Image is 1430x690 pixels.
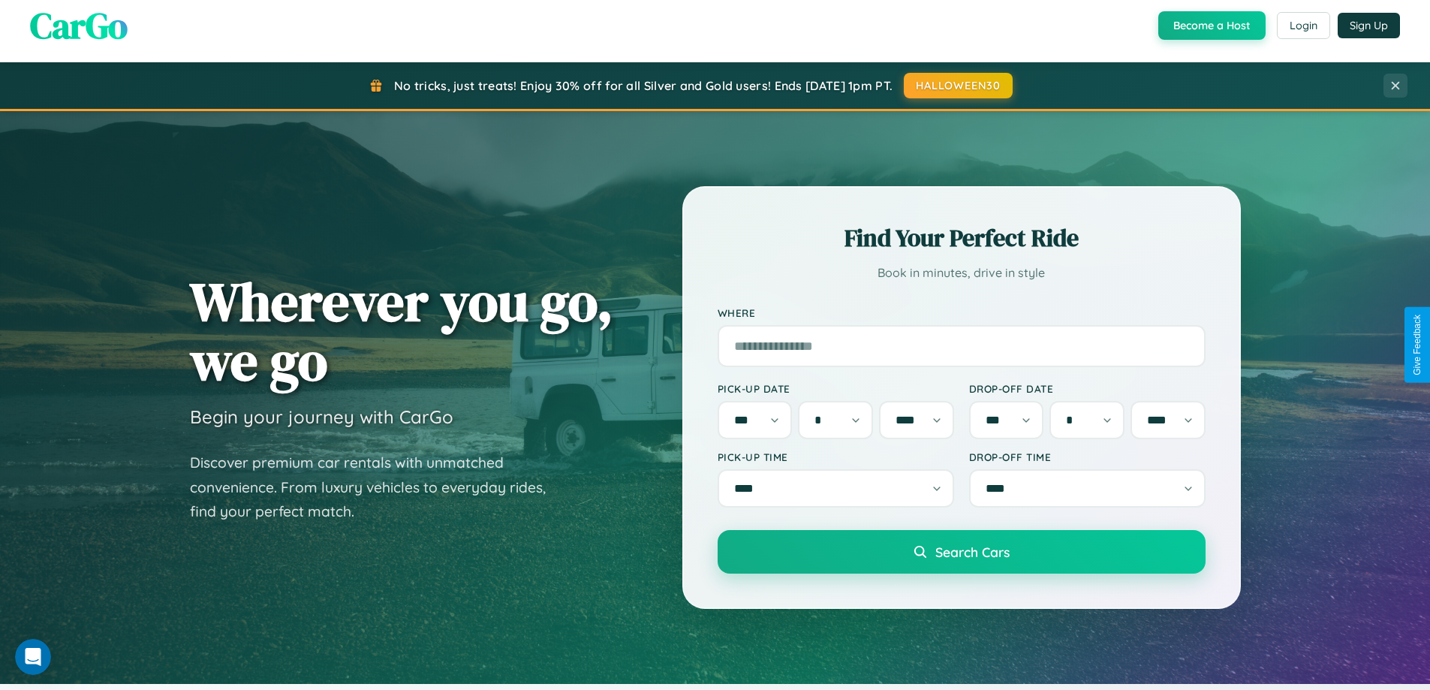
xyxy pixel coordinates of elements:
div: Give Feedback [1412,315,1422,375]
label: Drop-off Time [969,450,1206,463]
button: Become a Host [1158,11,1266,40]
span: No tricks, just treats! Enjoy 30% off for all Silver and Gold users! Ends [DATE] 1pm PT. [394,78,893,93]
p: Discover premium car rentals with unmatched convenience. From luxury vehicles to everyday rides, ... [190,450,565,524]
h3: Begin your journey with CarGo [190,405,453,428]
label: Pick-up Date [718,382,954,395]
button: HALLOWEEN30 [904,73,1013,98]
button: Login [1277,12,1330,39]
span: Search Cars [935,544,1010,560]
h1: Wherever you go, we go [190,272,613,390]
button: Search Cars [718,530,1206,574]
iframe: Intercom live chat [15,639,51,675]
span: CarGo [30,1,128,50]
button: Sign Up [1338,13,1400,38]
p: Book in minutes, drive in style [718,262,1206,284]
h2: Find Your Perfect Ride [718,221,1206,255]
label: Drop-off Date [969,382,1206,395]
label: Pick-up Time [718,450,954,463]
label: Where [718,306,1206,319]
